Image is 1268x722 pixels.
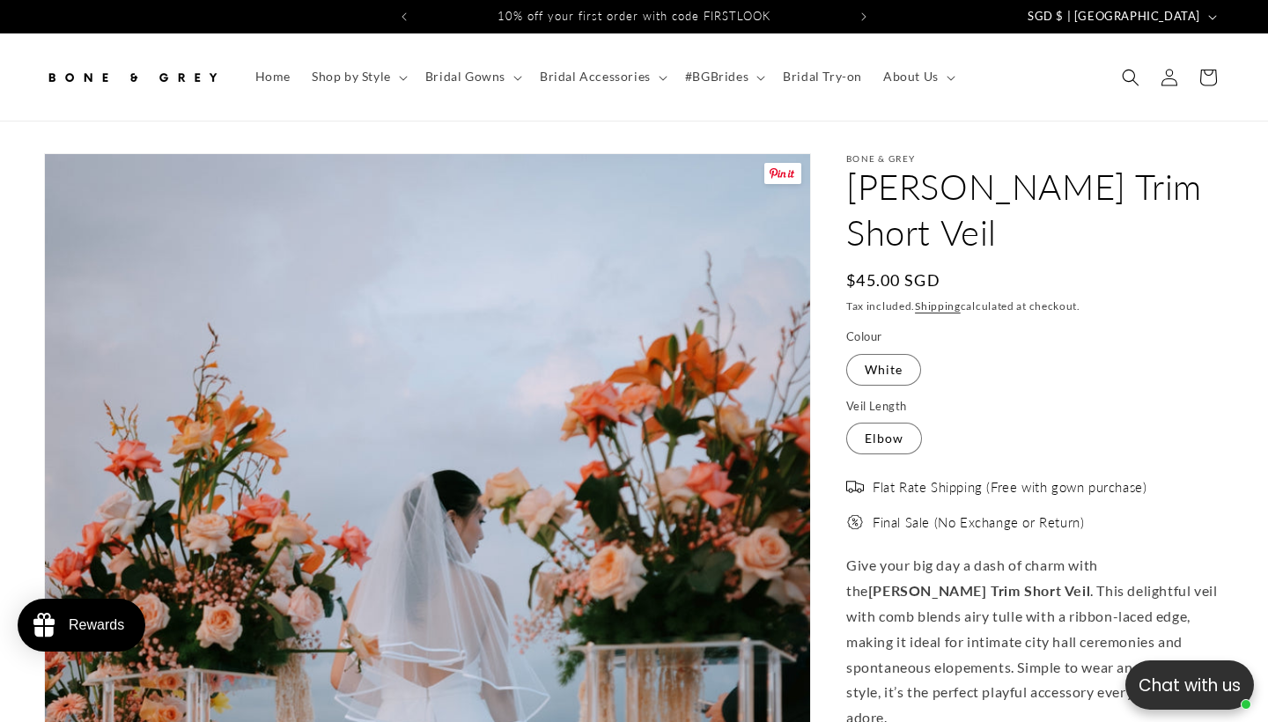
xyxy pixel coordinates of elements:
[873,514,1084,532] span: Final Sale (No Exchange or Return)
[873,479,1146,497] span: Flat Rate Shipping (Free with gown purchase)
[846,153,1224,164] p: Bone & Grey
[540,69,651,85] span: Bridal Accessories
[415,58,529,95] summary: Bridal Gowns
[312,69,391,85] span: Shop by Style
[1125,673,1254,698] p: Chat with us
[245,58,301,95] a: Home
[915,299,961,313] a: Shipping
[846,398,908,416] legend: Veil Length
[846,354,921,386] label: White
[69,617,124,633] div: Rewards
[38,51,227,103] a: Bone and Grey Bridal
[1125,660,1254,710] button: Open chatbox
[255,69,291,85] span: Home
[529,58,675,95] summary: Bridal Accessories
[873,58,962,95] summary: About Us
[846,513,864,531] img: offer.png
[846,328,883,346] legend: Colour
[846,269,940,292] span: $45.00 SGD
[498,9,770,23] span: 10% off your first order with code FIRSTLOOK
[675,58,772,95] summary: #BGBrides
[846,164,1224,255] h1: [PERSON_NAME] Trim Short Veil
[44,58,220,97] img: Bone and Grey Bridal
[301,58,415,95] summary: Shop by Style
[772,58,873,95] a: Bridal Try-on
[1028,8,1200,26] span: SGD $ | [GEOGRAPHIC_DATA]
[846,423,922,454] label: Elbow
[783,69,862,85] span: Bridal Try-on
[1111,58,1150,97] summary: Search
[685,69,748,85] span: #BGBrides
[846,298,1224,315] div: Tax included. calculated at checkout.
[868,582,1090,599] strong: [PERSON_NAME] Trim Short Veil
[883,69,939,85] span: About Us
[425,69,505,85] span: Bridal Gowns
